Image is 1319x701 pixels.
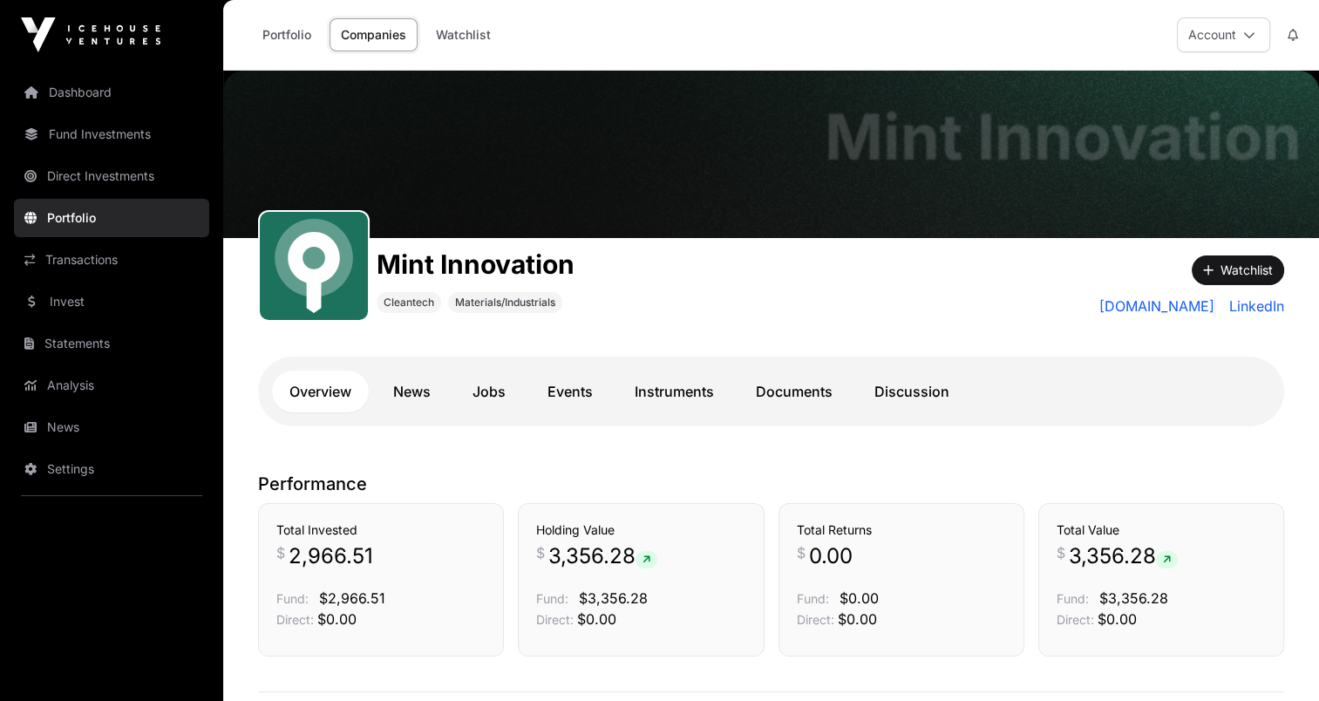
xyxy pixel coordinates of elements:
[14,157,209,195] a: Direct Investments
[1057,612,1094,627] span: Direct:
[276,612,314,627] span: Direct:
[1099,589,1168,607] span: $3,356.28
[276,591,309,606] span: Fund:
[536,591,568,606] span: Fund:
[825,105,1302,168] h1: Mint Innovation
[376,371,448,412] a: News
[21,17,160,52] img: Icehouse Ventures Logo
[267,219,361,313] img: Mint.svg
[330,18,418,51] a: Companies
[276,521,486,539] h3: Total Invested
[14,282,209,321] a: Invest
[797,521,1006,539] h3: Total Returns
[272,371,1270,412] nav: Tabs
[14,241,209,279] a: Transactions
[1098,610,1137,628] span: $0.00
[14,199,209,237] a: Portfolio
[579,589,648,607] span: $3,356.28
[1232,617,1319,701] iframe: Chat Widget
[797,542,806,563] span: $
[289,542,373,570] span: 2,966.51
[276,542,285,563] span: $
[272,371,369,412] a: Overview
[251,18,323,51] a: Portfolio
[223,71,1319,238] img: Mint Innovation
[319,589,385,607] span: $2,966.51
[377,248,575,280] h1: Mint Innovation
[797,591,829,606] span: Fund:
[857,371,967,412] a: Discussion
[1177,17,1270,52] button: Account
[840,589,879,607] span: $0.00
[14,450,209,488] a: Settings
[455,371,523,412] a: Jobs
[838,610,877,628] span: $0.00
[536,521,745,539] h3: Holding Value
[1057,591,1089,606] span: Fund:
[1057,521,1266,539] h3: Total Value
[455,296,555,310] span: Materials/Industrials
[536,542,545,563] span: $
[14,115,209,153] a: Fund Investments
[258,472,1284,496] p: Performance
[317,610,357,628] span: $0.00
[1069,542,1178,570] span: 3,356.28
[14,324,209,363] a: Statements
[617,371,731,412] a: Instruments
[14,73,209,112] a: Dashboard
[738,371,850,412] a: Documents
[14,408,209,446] a: News
[384,296,434,310] span: Cleantech
[797,612,834,627] span: Direct:
[577,610,616,628] span: $0.00
[809,542,853,570] span: 0.00
[1192,255,1284,285] button: Watchlist
[548,542,657,570] span: 3,356.28
[1057,542,1065,563] span: $
[1099,296,1215,316] a: [DOMAIN_NAME]
[14,366,209,405] a: Analysis
[1222,296,1284,316] a: LinkedIn
[536,612,574,627] span: Direct:
[425,18,502,51] a: Watchlist
[530,371,610,412] a: Events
